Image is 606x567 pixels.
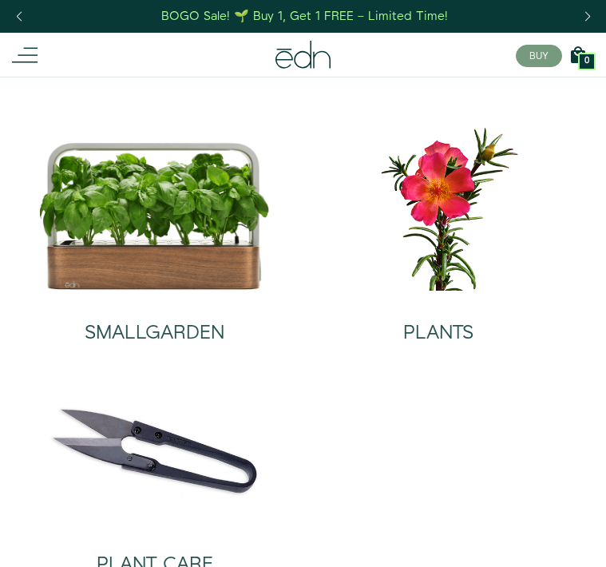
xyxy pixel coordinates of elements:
[160,4,450,29] a: BOGO Sale! 🌱 Buy 1, Get 1 FREE – Limited Time!
[161,8,448,25] div: BOGO Sale! 🌱 Buy 1, Get 1 FREE – Limited Time!
[584,57,589,65] span: 0
[38,291,271,356] a: SMALLGARDEN
[85,323,224,343] h2: SMALLGARDEN
[310,291,568,356] a: PLANTS
[483,519,590,559] iframe: Opens a widget where you can find more information
[516,45,562,67] button: BUY
[403,323,473,343] h2: PLANTS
